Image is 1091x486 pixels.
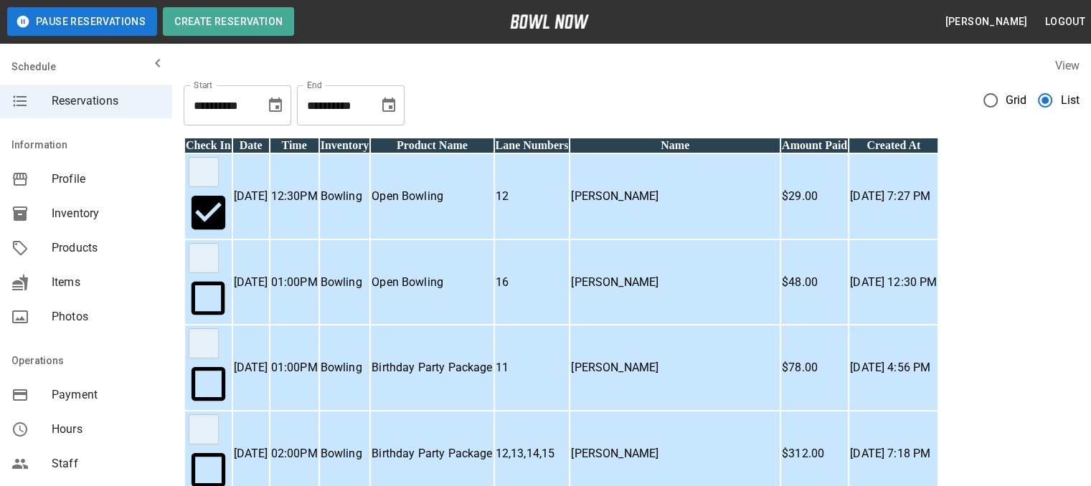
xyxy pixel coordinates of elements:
[372,359,492,376] p: Birthday Party Package
[321,188,369,205] p: Bowling
[939,9,1033,35] button: [PERSON_NAME]
[320,138,370,153] th: Inventory
[372,445,492,462] p: Birthday Party Package
[52,92,161,110] span: Reservations
[321,359,369,376] p: Bowling
[496,359,569,376] p: 11
[234,274,268,291] p: [DATE]
[571,188,779,205] p: [PERSON_NAME]
[52,274,161,291] span: Items
[261,91,290,120] button: Choose date, selected date is Oct 12, 2025
[496,188,569,205] p: 12
[1039,9,1091,35] button: Logout
[850,445,937,462] p: [DATE] 7:18 PM
[271,445,318,462] p: 02:00PM
[571,359,779,376] p: [PERSON_NAME]
[571,445,779,462] p: [PERSON_NAME]
[374,91,403,120] button: Choose date, selected date is Nov 13, 2025
[163,7,294,36] button: Create Reservation
[271,274,318,291] p: 01:00PM
[52,239,161,257] span: Products
[52,386,161,404] span: Payment
[270,138,318,153] th: Time
[52,455,161,472] span: Staff
[234,188,268,205] p: [DATE]
[52,171,161,188] span: Profile
[850,274,937,291] p: [DATE] 12:30 PM
[496,274,569,291] p: 16
[1060,92,1080,109] span: List
[52,421,161,438] span: Hours
[185,138,232,153] th: Check In
[321,274,369,291] p: Bowling
[372,274,492,291] p: Open Bowling
[52,205,161,222] span: Inventory
[1054,59,1080,72] label: View
[782,445,847,462] p: $312.00
[371,138,493,153] th: Product Name
[510,14,589,29] img: logo
[52,308,161,325] span: Photos
[850,188,937,205] p: [DATE] 7:27 PM
[7,7,157,36] button: Pause Reservations
[271,188,318,205] p: 12:30PM
[234,359,268,376] p: [DATE]
[782,274,847,291] p: $48.00
[782,188,847,205] p: $29.00
[495,138,570,153] th: Lane Numbers
[782,359,847,376] p: $78.00
[234,445,268,462] p: [DATE]
[233,138,269,153] th: Date
[321,445,369,462] p: Bowling
[271,359,318,376] p: 01:00PM
[496,445,569,462] p: 12,13,14,15
[1006,92,1027,109] span: Grid
[372,188,492,205] p: Open Bowling
[849,138,937,153] th: Created At
[850,359,937,376] p: [DATE] 4:56 PM
[781,138,848,153] th: Amount Paid
[570,138,780,153] th: Name
[571,274,779,291] p: [PERSON_NAME]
